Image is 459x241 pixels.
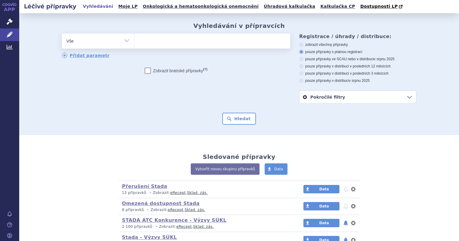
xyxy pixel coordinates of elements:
[262,2,317,10] a: Úhradová kalkulačka
[360,4,398,9] span: Dostupnosti LP
[303,219,339,227] a: Data
[343,186,349,193] button: notifikace
[222,113,256,125] button: Hledat
[303,185,339,193] a: Data
[122,190,251,195] p: Zobrazit: ,
[358,2,406,11] a: Dostupnosti LP
[299,57,416,61] label: pouze přípravky ve SCAU nebo v distribuci
[299,42,416,47] label: zobrazit všechny přípravky
[265,163,287,175] a: Data
[374,57,394,61] span: v srpnu 2025
[62,53,110,58] a: Přidat parametr
[319,187,329,191] span: Data
[299,78,416,83] label: pouze přípravky v distribuci
[154,224,159,229] i: •
[299,34,416,39] h3: Registrace / úhrady / distribuce:
[122,217,226,223] a: STADA ATC Konkurence - Výzvy SÚKL
[122,201,199,206] a: Omezená dostupnost Stada
[176,225,192,229] a: eRecept
[122,208,144,212] span: 8 přípravků
[193,22,285,29] h2: Vyhledávání v přípravcích
[145,207,150,213] i: •
[274,167,283,171] span: Data
[299,91,416,103] a: Pokročilé filtry
[81,2,115,10] a: Vyhledávání
[117,2,139,10] a: Moje LP
[122,224,251,229] p: Zobrazit: ,
[319,221,329,225] span: Data
[299,64,416,69] label: pouze přípravky v distribuci v posledních 12 měsících
[303,202,339,210] a: Data
[350,219,356,227] button: nastavení
[122,207,251,213] p: Zobrazit: ,
[122,225,152,229] span: 2 100 přípravků
[122,183,167,189] a: Přerušení Stada
[350,186,356,193] button: nastavení
[203,67,207,71] abbr: (?)
[349,79,369,83] span: v srpnu 2025
[299,49,416,54] label: pouze přípravky s platnou registrací
[350,203,356,210] button: nastavení
[147,190,153,195] i: •
[319,204,329,208] span: Data
[19,2,81,10] h2: Léčivé přípravky
[170,191,186,195] a: eRecept
[343,203,349,210] button: notifikace
[168,208,184,212] a: eRecept
[122,191,146,195] span: 13 přípravků
[203,153,275,160] h2: Sledované přípravky
[193,225,214,229] a: Sklad. zás.
[141,2,260,10] a: Onkologická a hematoonkologická onemocnění
[122,234,177,240] a: Stada - Výzvy SÚKL
[319,2,357,10] a: Kalkulačka CP
[187,191,208,195] a: Sklad. zás.
[299,71,416,76] label: pouze přípravky v distribuci v posledních 3 měsících
[185,208,205,212] a: Sklad. zás.
[343,219,349,227] button: notifikace
[191,163,260,175] a: Vytvořit novou skupinu přípravků
[145,68,208,74] label: Zobrazit bratrské přípravky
